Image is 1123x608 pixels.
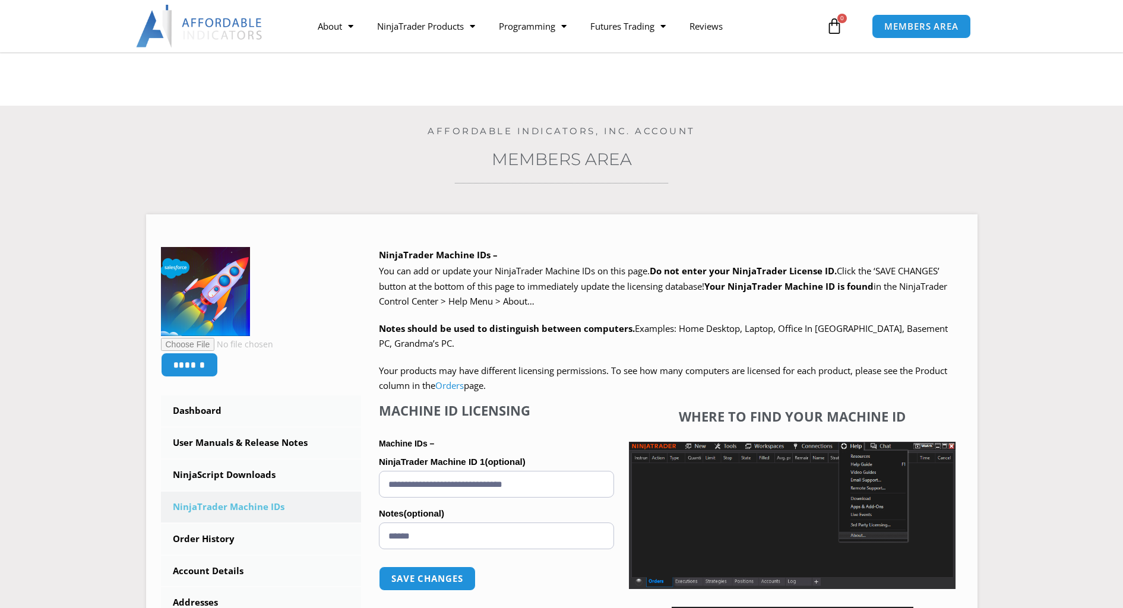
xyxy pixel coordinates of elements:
strong: Your NinjaTrader Machine ID is found [704,280,874,292]
a: NinjaTrader Machine IDs [161,492,362,522]
a: User Manuals & Release Notes [161,427,362,458]
b: NinjaTrader Machine IDs – [379,249,498,261]
a: Orders [435,379,464,391]
a: Affordable Indicators, Inc. Account [428,125,695,137]
span: Your products may have different licensing permissions. To see how many computers are licensed fo... [379,365,947,392]
span: (optional) [404,508,444,518]
span: MEMBERS AREA [884,22,958,31]
strong: Machine IDs – [379,439,434,448]
label: NinjaTrader Machine ID 1 [379,453,614,471]
a: MEMBERS AREA [872,14,971,39]
img: Screenshot 2025-01-17 1155544 | Affordable Indicators – NinjaTrader [629,442,956,589]
a: NinjaTrader Products [365,12,487,40]
b: Do not enter your NinjaTrader License ID. [650,265,837,277]
strong: Notes should be used to distinguish between computers. [379,322,635,334]
a: NinjaScript Downloads [161,460,362,490]
a: 0 [808,9,861,43]
nav: Menu [306,12,823,40]
a: Account Details [161,556,362,587]
img: LogoAI | Affordable Indicators – NinjaTrader [136,5,264,47]
h4: Machine ID Licensing [379,403,614,418]
a: Programming [487,12,578,40]
img: 1acc5d9c7e92b2525f255721042a4d1170e4d08d9b53877e09c80ad61e6aa6a5 [161,247,250,336]
a: Order History [161,524,362,555]
a: Dashboard [161,395,362,426]
button: Save changes [379,566,476,591]
a: Reviews [678,12,735,40]
a: About [306,12,365,40]
a: Members Area [492,149,632,169]
span: You can add or update your NinjaTrader Machine IDs on this page. [379,265,650,277]
label: Notes [379,505,614,522]
span: Examples: Home Desktop, Laptop, Office In [GEOGRAPHIC_DATA], Basement PC, Grandma’s PC. [379,322,948,350]
span: (optional) [485,457,525,467]
span: Click the ‘SAVE CHANGES’ button at the bottom of this page to immediately update the licensing da... [379,265,947,307]
a: Futures Trading [578,12,678,40]
h4: Where to find your Machine ID [629,408,956,424]
span: 0 [837,14,847,23]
